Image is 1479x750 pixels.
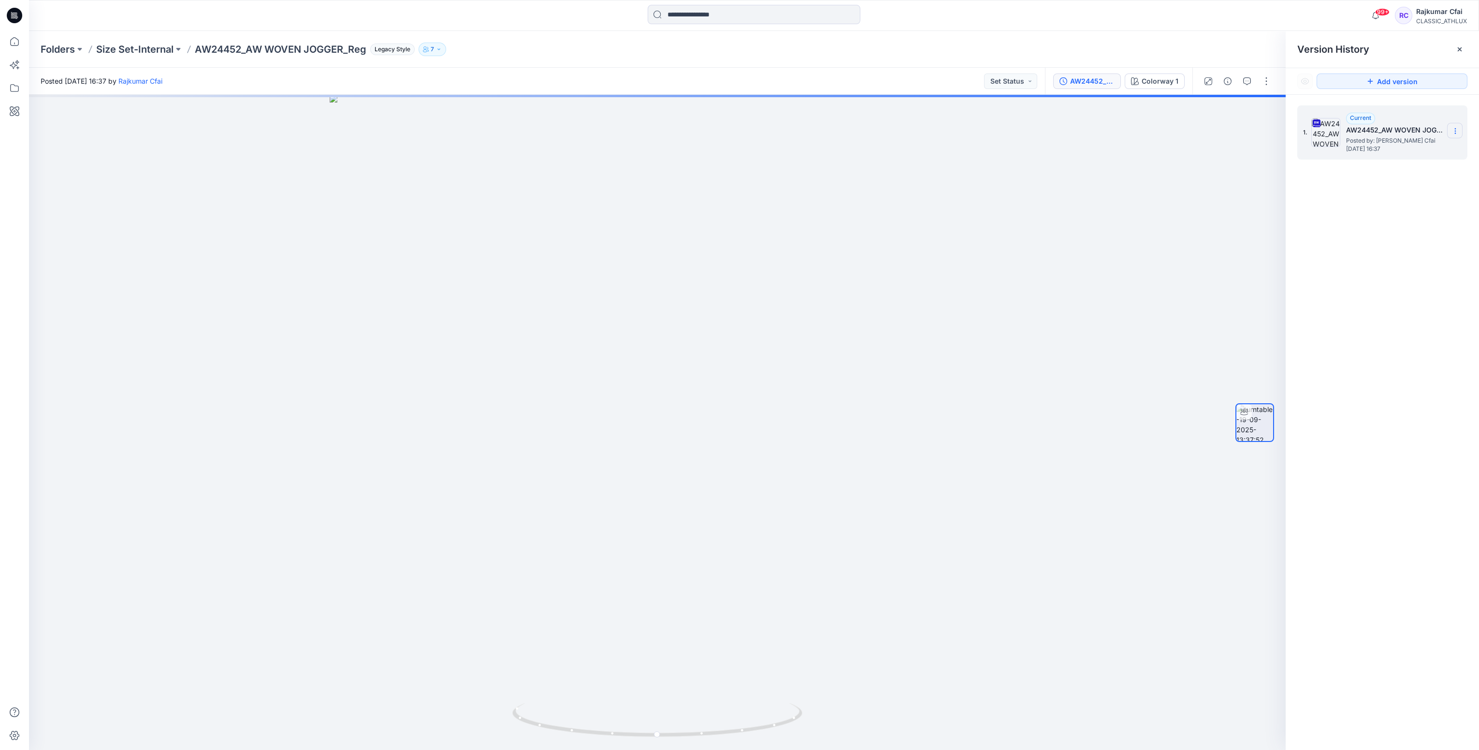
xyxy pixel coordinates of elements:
span: Posted [DATE] 16:37 by [41,76,162,86]
button: Add version [1317,74,1467,89]
span: [DATE] 16:37 [1346,146,1443,152]
div: AW24452_AW WOVEN JOGGER_Reg [1070,76,1115,87]
div: CLASSIC_ATHLUX [1416,17,1467,25]
img: turntable-19-09-2025-13:37:52 [1236,404,1273,441]
span: 1. [1303,128,1307,137]
button: Colorway 1 [1125,74,1185,89]
span: Current [1350,114,1371,121]
button: Details [1220,74,1235,89]
div: RC [1395,7,1412,24]
p: 7 [431,44,434,55]
a: Folders [41,43,75,56]
div: Rajkumar Cfai [1416,6,1467,17]
button: Legacy Style [366,43,415,56]
p: AW24452_AW WOVEN JOGGER_Reg [195,43,366,56]
button: Show Hidden Versions [1297,74,1313,89]
a: Rajkumar Cfai [118,77,162,85]
span: Posted by: Rajkumar Cfai [1346,136,1443,146]
h5: AW24452_AW WOVEN JOGGER_Reg [1346,124,1443,136]
div: Colorway 1 [1142,76,1178,87]
span: 99+ [1375,8,1390,16]
span: Legacy Style [370,44,415,55]
a: Size Set-Internal [96,43,174,56]
span: Version History [1297,44,1369,55]
img: AW24452_AW WOVEN JOGGER_Reg [1311,118,1340,147]
button: AW24452_AW WOVEN JOGGER_Reg [1053,74,1121,89]
button: 7 [419,43,446,56]
button: Close [1456,45,1464,53]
